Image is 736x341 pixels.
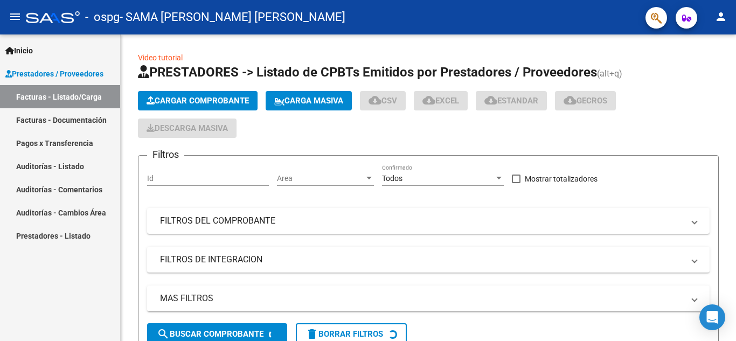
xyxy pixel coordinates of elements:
mat-icon: menu [9,10,22,23]
button: Estandar [476,91,547,110]
button: Descarga Masiva [138,119,237,138]
span: Estandar [484,96,538,106]
span: (alt+q) [597,68,622,79]
h3: Filtros [147,147,184,162]
span: Borrar Filtros [305,329,383,339]
button: CSV [360,91,406,110]
span: Area [277,174,364,183]
mat-expansion-panel-header: MAS FILTROS [147,286,710,311]
mat-icon: cloud_download [369,94,381,107]
mat-panel-title: FILTROS DE INTEGRACION [160,254,684,266]
a: Video tutorial [138,53,183,62]
span: CSV [369,96,397,106]
button: Carga Masiva [266,91,352,110]
mat-expansion-panel-header: FILTROS DEL COMPROBANTE [147,208,710,234]
button: Cargar Comprobante [138,91,258,110]
span: Prestadores / Proveedores [5,68,103,80]
mat-icon: search [157,328,170,340]
app-download-masive: Descarga masiva de comprobantes (adjuntos) [138,119,237,138]
mat-panel-title: MAS FILTROS [160,293,684,304]
button: EXCEL [414,91,468,110]
span: EXCEL [422,96,459,106]
mat-icon: cloud_download [484,94,497,107]
span: - SAMA [PERSON_NAME] [PERSON_NAME] [120,5,345,29]
mat-expansion-panel-header: FILTROS DE INTEGRACION [147,247,710,273]
mat-icon: delete [305,328,318,340]
mat-icon: cloud_download [422,94,435,107]
span: Gecros [564,96,607,106]
span: Cargar Comprobante [147,96,249,106]
mat-panel-title: FILTROS DEL COMPROBANTE [160,215,684,227]
span: PRESTADORES -> Listado de CPBTs Emitidos por Prestadores / Proveedores [138,65,597,80]
span: Buscar Comprobante [157,329,263,339]
span: Mostrar totalizadores [525,172,598,185]
span: - ospg [85,5,120,29]
span: Descarga Masiva [147,123,228,133]
button: Gecros [555,91,616,110]
span: Inicio [5,45,33,57]
span: Todos [382,174,402,183]
mat-icon: cloud_download [564,94,577,107]
mat-icon: person [714,10,727,23]
div: Open Intercom Messenger [699,304,725,330]
span: Carga Masiva [274,96,343,106]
